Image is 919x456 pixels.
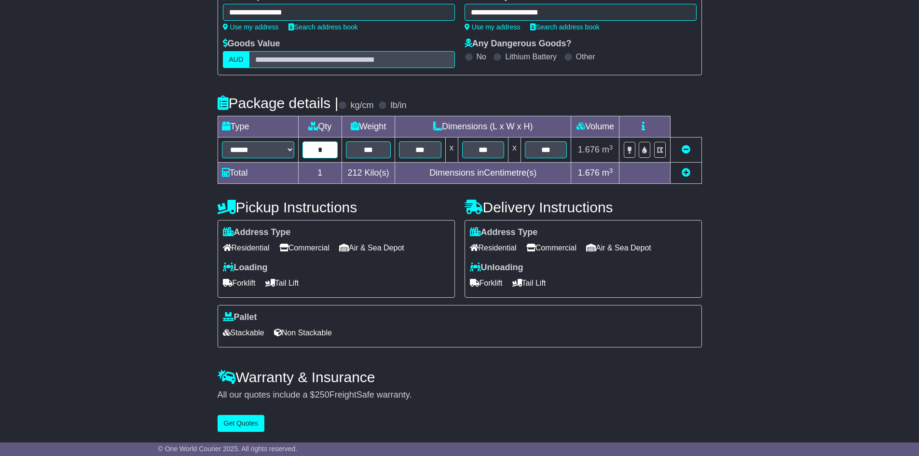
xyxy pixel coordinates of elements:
[470,240,517,255] span: Residential
[465,199,702,215] h4: Delivery Instructions
[505,52,557,61] label: Lithium Battery
[223,227,291,238] label: Address Type
[218,390,702,401] div: All our quotes include a $ FreightSafe warranty.
[158,445,298,453] span: © One World Courier 2025. All rights reserved.
[218,199,455,215] h4: Pickup Instructions
[274,325,332,340] span: Non Stackable
[288,23,358,31] a: Search address book
[586,240,651,255] span: Air & Sea Depot
[223,276,256,290] span: Forklift
[395,116,571,138] td: Dimensions (L x W x H)
[223,325,264,340] span: Stackable
[390,100,406,111] label: lb/in
[395,163,571,184] td: Dimensions in Centimetre(s)
[470,263,523,273] label: Unloading
[530,23,600,31] a: Search address book
[609,144,613,151] sup: 3
[298,163,342,184] td: 1
[578,145,600,154] span: 1.676
[576,52,595,61] label: Other
[315,390,329,400] span: 250
[218,163,298,184] td: Total
[571,116,619,138] td: Volume
[526,240,576,255] span: Commercial
[602,168,613,178] span: m
[223,312,257,323] label: Pallet
[265,276,299,290] span: Tail Lift
[578,168,600,178] span: 1.676
[218,369,702,385] h4: Warranty & Insurance
[218,116,298,138] td: Type
[609,167,613,174] sup: 3
[342,116,395,138] td: Weight
[223,51,250,68] label: AUD
[218,95,339,111] h4: Package details |
[512,276,546,290] span: Tail Lift
[298,116,342,138] td: Qty
[350,100,373,111] label: kg/cm
[342,163,395,184] td: Kilo(s)
[682,168,690,178] a: Add new item
[508,138,521,163] td: x
[602,145,613,154] span: m
[279,240,329,255] span: Commercial
[348,168,362,178] span: 212
[223,263,268,273] label: Loading
[465,39,572,49] label: Any Dangerous Goods?
[477,52,486,61] label: No
[465,23,521,31] a: Use my address
[682,145,690,154] a: Remove this item
[445,138,458,163] td: x
[470,227,538,238] label: Address Type
[223,240,270,255] span: Residential
[223,23,279,31] a: Use my address
[218,415,265,432] button: Get Quotes
[223,39,280,49] label: Goods Value
[470,276,503,290] span: Forklift
[339,240,404,255] span: Air & Sea Depot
